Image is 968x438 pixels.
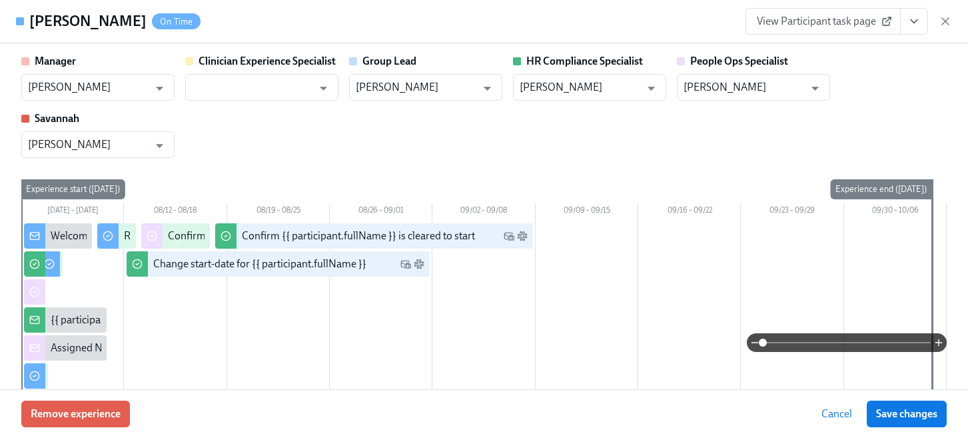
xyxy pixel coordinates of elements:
[21,179,125,199] div: Experience start ([DATE])
[641,78,662,99] button: Open
[805,78,825,99] button: Open
[757,15,889,28] span: View Participant task page
[745,8,901,35] a: View Participant task page
[830,179,932,199] div: Experience end ([DATE])
[414,259,424,269] svg: Slack
[227,203,330,221] div: 08/19 – 08/25
[526,55,643,67] strong: HR Compliance Specialist
[124,229,236,243] div: Request your equipment
[400,259,411,269] svg: Work Email
[821,407,852,421] span: Cancel
[517,231,528,241] svg: Slack
[199,55,336,67] strong: Clinician Experience Specialist
[330,203,432,221] div: 08/26 – 09/01
[900,8,928,35] button: View task page
[477,78,498,99] button: Open
[21,203,124,221] div: [DATE] – [DATE]
[432,203,535,221] div: 09/02 – 09/08
[35,55,76,67] strong: Manager
[51,229,301,243] div: Welcome from the Charlie Health Compliance Team 👋
[149,78,170,99] button: Open
[844,203,947,221] div: 09/30 – 10/06
[876,407,937,421] span: Save changes
[504,231,514,241] svg: Work Email
[35,112,79,125] strong: Savannah
[51,313,322,327] div: {{ participant.fullName }} has filled out the onboarding form
[29,11,147,31] h4: [PERSON_NAME]
[31,407,121,421] span: Remove experience
[690,55,788,67] strong: People Ops Specialist
[867,401,947,427] button: Save changes
[149,135,170,156] button: Open
[21,401,130,427] button: Remove experience
[812,401,861,427] button: Cancel
[362,55,416,67] strong: Group Lead
[536,203,638,221] div: 09/09 – 09/15
[168,229,308,243] div: Confirm cleared by People Ops
[124,203,227,221] div: 08/12 – 08/18
[313,78,334,99] button: Open
[741,203,843,221] div: 09/23 – 09/29
[242,229,475,243] div: Confirm {{ participant.fullName }} is cleared to start
[153,257,366,271] div: Change start-date for {{ participant.fullName }}
[152,17,201,27] span: On Time
[638,203,741,221] div: 09/16 – 09/22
